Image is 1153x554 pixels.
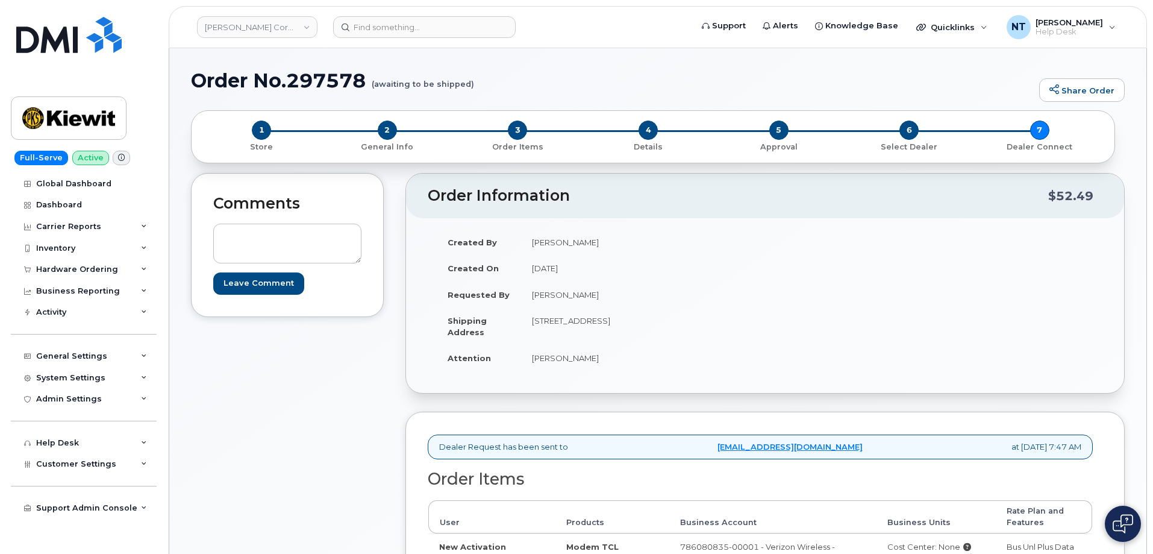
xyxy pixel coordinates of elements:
[448,290,510,300] strong: Requested By
[457,142,578,153] p: Order Items
[372,70,474,89] small: (awaiting to be shipped)
[521,229,756,256] td: [PERSON_NAME]
[428,435,1093,459] div: Dealer Request has been sent to at [DATE] 7:47 AM
[1039,78,1125,102] a: Share Order
[428,470,1093,488] h2: Order Items
[849,142,970,153] p: Select Dealer
[713,140,844,153] a: 5 Approval
[327,142,448,153] p: General Info
[206,142,317,153] p: Store
[899,121,919,140] span: 6
[669,500,876,534] th: Business Account
[639,121,658,140] span: 4
[718,142,839,153] p: Approval
[213,272,304,295] input: Leave Comment
[428,187,1048,204] h2: Order Information
[201,140,322,153] a: 1 Store
[452,140,583,153] a: 3 Order Items
[555,500,669,534] th: Products
[428,500,555,534] th: User
[448,238,497,247] strong: Created By
[521,255,756,282] td: [DATE]
[844,140,975,153] a: 6 Select Dealer
[448,353,491,363] strong: Attention
[378,121,397,140] span: 2
[508,121,527,140] span: 3
[448,263,499,273] strong: Created On
[213,195,361,212] h2: Comments
[769,121,789,140] span: 5
[996,500,1092,534] th: Rate Plan and Features
[588,142,709,153] p: Details
[448,316,487,337] strong: Shipping Address
[252,121,271,140] span: 1
[521,307,756,345] td: [STREET_ADDRESS]
[583,140,714,153] a: 4 Details
[717,441,863,453] a: [EMAIL_ADDRESS][DOMAIN_NAME]
[191,70,1033,91] h1: Order No.297578
[521,345,756,371] td: [PERSON_NAME]
[1113,514,1133,534] img: Open chat
[322,140,453,153] a: 2 General Info
[521,282,756,308] td: [PERSON_NAME]
[876,500,996,534] th: Business Units
[439,542,506,552] strong: New Activation
[1048,184,1093,207] div: $52.49
[887,541,985,553] div: Cost Center: None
